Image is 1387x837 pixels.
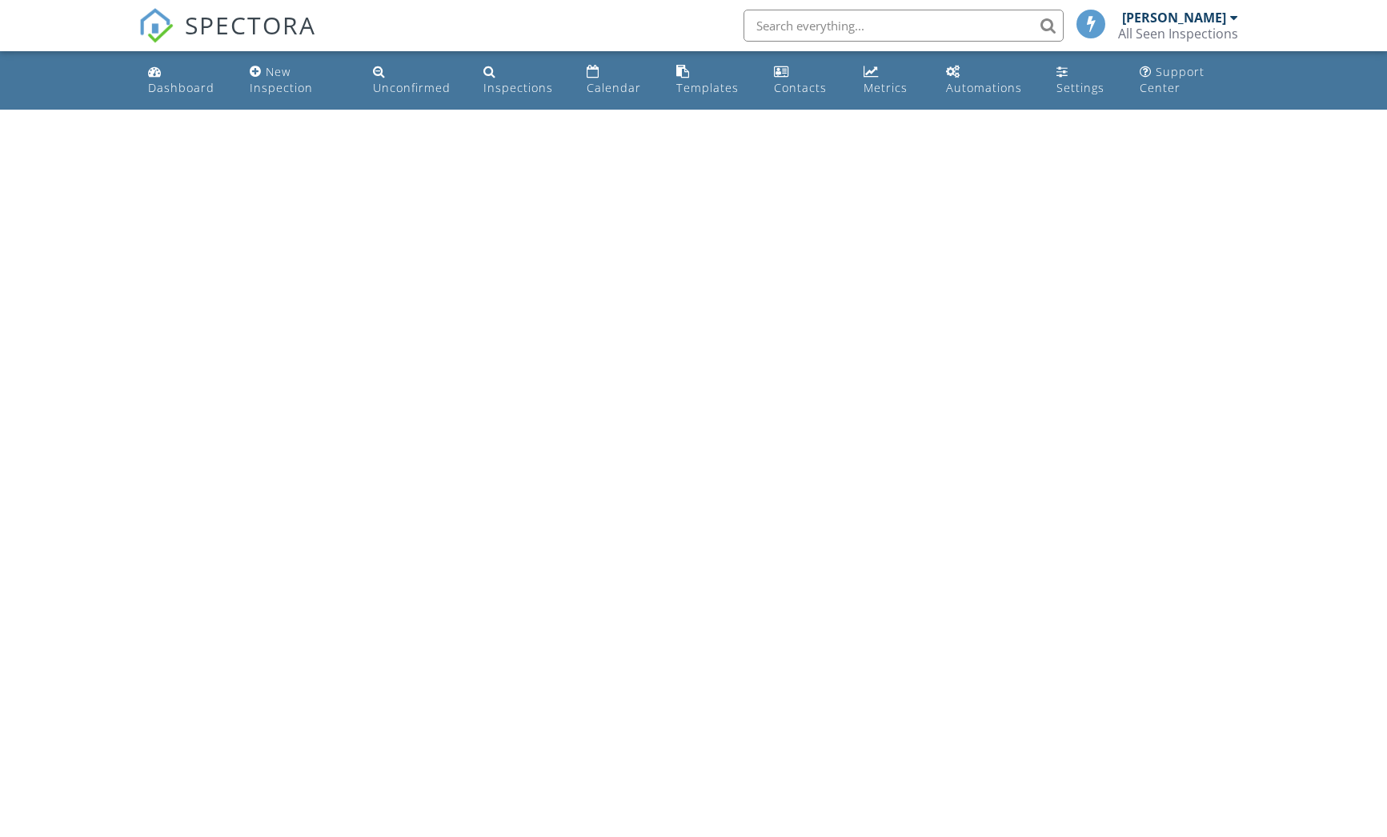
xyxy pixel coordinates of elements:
input: Search everything... [744,10,1064,42]
div: Contacts [774,80,827,95]
div: [PERSON_NAME] [1122,10,1226,26]
a: New Inspection [243,58,354,103]
a: Support Center [1133,58,1245,103]
div: Templates [676,80,739,95]
a: Metrics [857,58,927,103]
div: Dashboard [148,80,214,95]
div: Unconfirmed [373,80,451,95]
a: Unconfirmed [367,58,464,103]
div: Settings [1056,80,1104,95]
div: Metrics [864,80,908,95]
img: The Best Home Inspection Software - Spectora [138,8,174,43]
div: Calendar [587,80,641,95]
a: Calendar [580,58,657,103]
div: Automations [946,80,1022,95]
a: Inspections [477,58,567,103]
a: Templates [670,58,755,103]
div: Inspections [483,80,553,95]
div: Support Center [1140,64,1205,95]
a: Settings [1050,58,1120,103]
span: SPECTORA [185,8,316,42]
a: Dashboard [142,58,230,103]
a: Automations (Basic) [940,58,1037,103]
a: SPECTORA [138,22,316,55]
div: New Inspection [250,64,313,95]
a: Contacts [768,58,845,103]
div: All Seen Inspections [1118,26,1238,42]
